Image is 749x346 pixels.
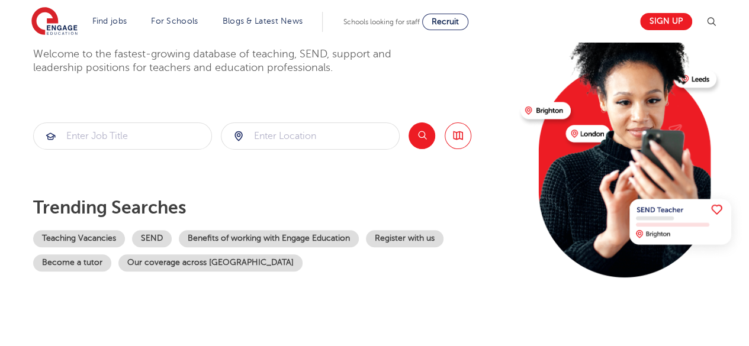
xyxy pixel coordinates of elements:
[31,7,78,37] img: Engage Education
[179,230,359,247] a: Benefits of working with Engage Education
[221,123,399,149] input: Submit
[432,17,459,26] span: Recruit
[409,122,435,149] button: Search
[34,123,211,149] input: Submit
[33,47,424,75] p: Welcome to the fastest-growing database of teaching, SEND, support and leadership positions for t...
[33,254,111,271] a: Become a tutor
[151,17,198,25] a: For Schools
[33,197,511,218] p: Trending searches
[118,254,303,271] a: Our coverage across [GEOGRAPHIC_DATA]
[33,230,125,247] a: Teaching Vacancies
[343,18,420,26] span: Schools looking for staff
[366,230,443,247] a: Register with us
[92,17,127,25] a: Find jobs
[132,230,172,247] a: SEND
[221,122,400,150] div: Submit
[33,122,212,150] div: Submit
[223,17,303,25] a: Blogs & Latest News
[422,14,468,30] a: Recruit
[640,13,692,30] a: Sign up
